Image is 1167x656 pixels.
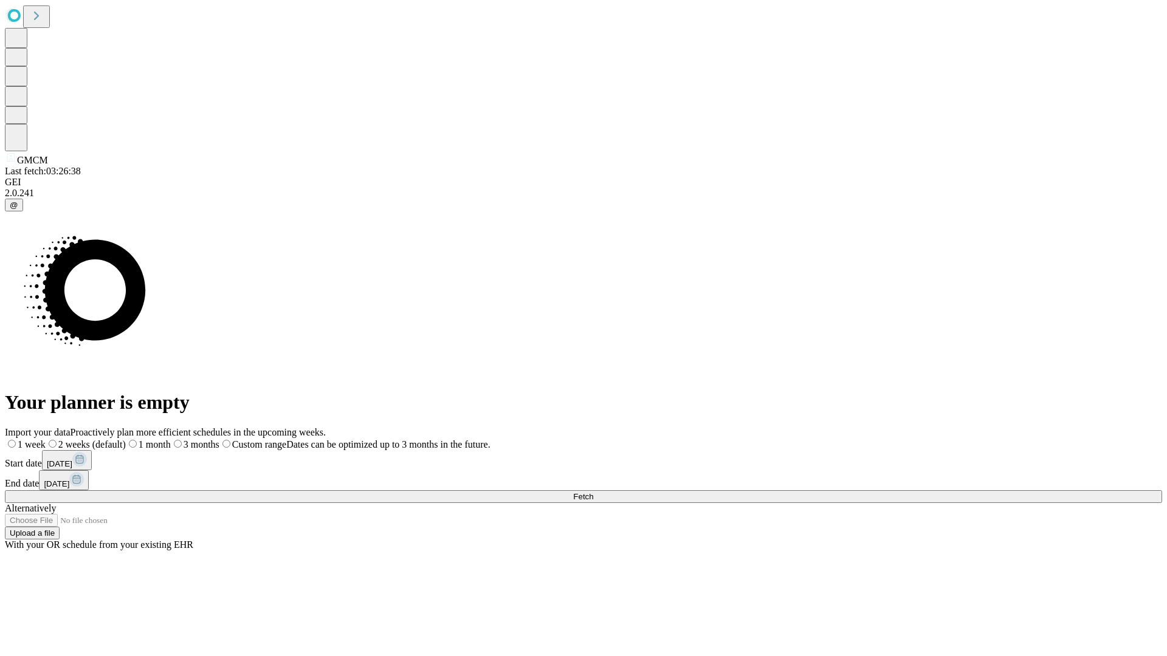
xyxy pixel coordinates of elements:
[174,440,182,448] input: 3 months
[5,503,56,513] span: Alternatively
[71,427,326,437] span: Proactively plan more efficient schedules in the upcoming weeks.
[139,439,171,449] span: 1 month
[42,450,92,470] button: [DATE]
[5,188,1162,199] div: 2.0.241
[5,490,1162,503] button: Fetch
[5,470,1162,490] div: End date
[18,439,46,449] span: 1 week
[5,450,1162,470] div: Start date
[39,470,89,490] button: [DATE]
[10,200,18,210] span: @
[5,177,1162,188] div: GEI
[17,155,48,165] span: GMCM
[184,439,219,449] span: 3 months
[232,439,286,449] span: Custom range
[222,440,230,448] input: Custom rangeDates can be optimized up to 3 months in the future.
[573,492,593,501] span: Fetch
[44,479,69,488] span: [DATE]
[5,527,60,539] button: Upload a file
[5,166,81,176] span: Last fetch: 03:26:38
[49,440,57,448] input: 2 weeks (default)
[5,539,193,550] span: With your OR schedule from your existing EHR
[47,459,72,468] span: [DATE]
[58,439,126,449] span: 2 weeks (default)
[5,391,1162,414] h1: Your planner is empty
[5,199,23,211] button: @
[129,440,137,448] input: 1 month
[286,439,490,449] span: Dates can be optimized up to 3 months in the future.
[5,427,71,437] span: Import your data
[8,440,16,448] input: 1 week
